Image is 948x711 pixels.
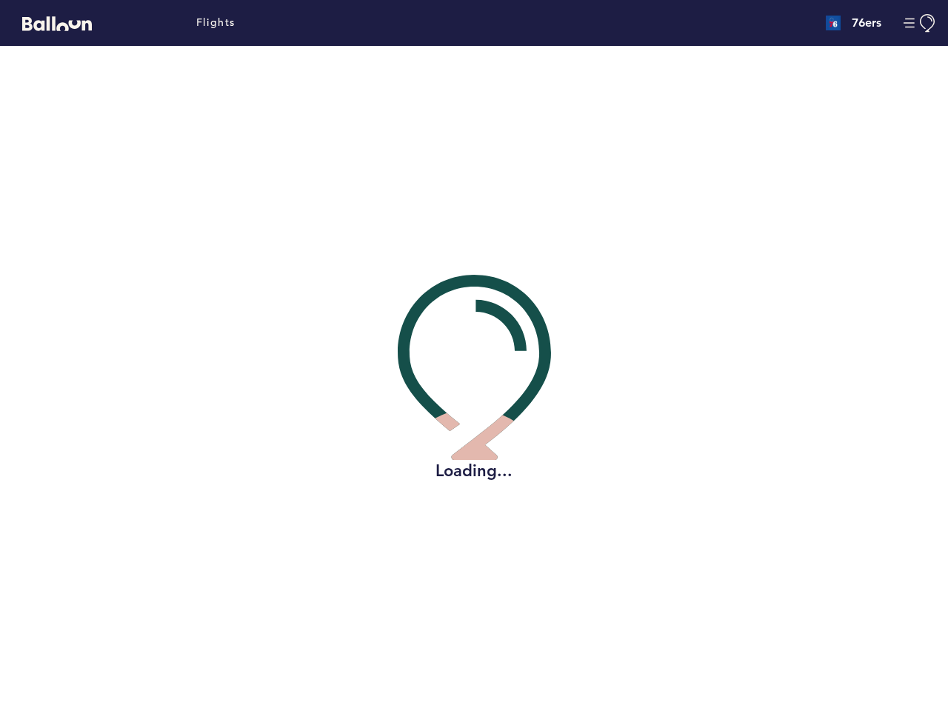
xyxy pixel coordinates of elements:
a: Balloon [11,15,92,30]
h2: Loading... [398,460,551,482]
button: Manage Account [904,14,937,33]
h4: 76ers [852,14,881,32]
a: Flights [196,15,236,31]
svg: Balloon [22,16,92,31]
